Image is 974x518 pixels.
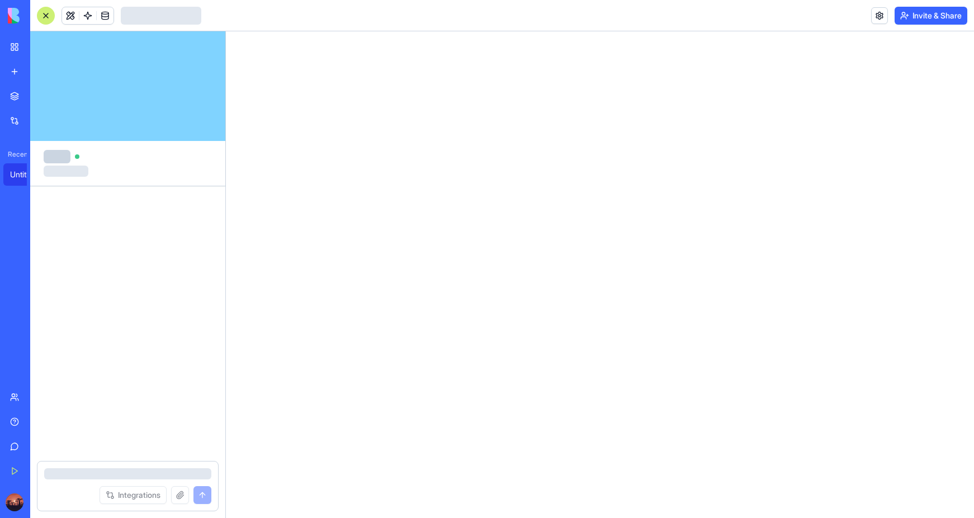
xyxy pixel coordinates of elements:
[8,8,77,23] img: logo
[3,163,48,186] a: Untitled App
[10,169,41,180] div: Untitled App
[3,150,27,159] span: Recent
[895,7,967,25] button: Invite & Share
[6,493,23,511] img: ACg8ocKp7A4jJETz32EOLpOxHgQL8N7NOKdpJgjZ9K0RC2isTlENA8qB=s96-c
